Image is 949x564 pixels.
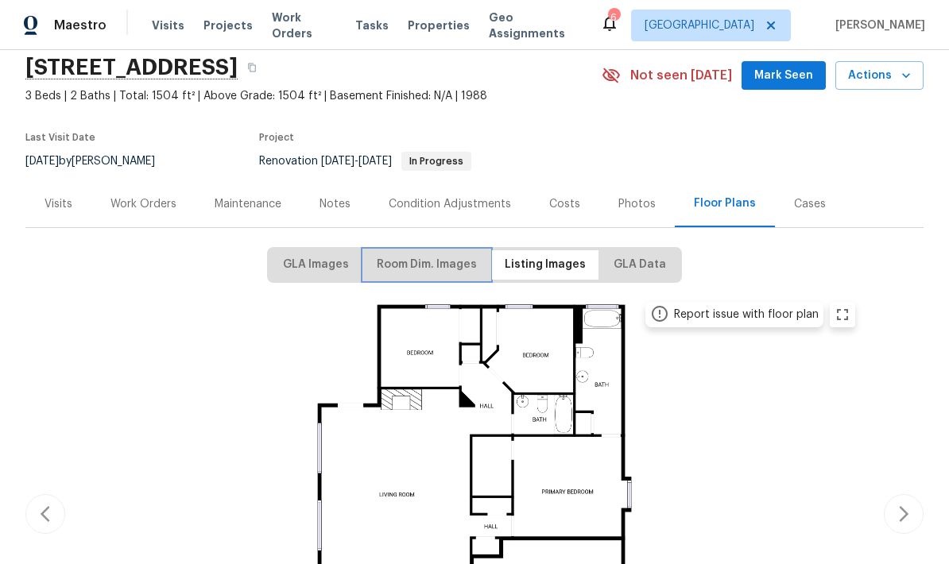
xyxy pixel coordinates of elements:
[259,156,471,167] span: Renovation
[364,250,490,280] button: Room Dim. Images
[848,66,911,86] span: Actions
[754,66,813,86] span: Mark Seen
[215,196,281,212] div: Maintenance
[742,61,826,91] button: Mark Seen
[25,156,59,167] span: [DATE]
[614,255,666,275] span: GLA Data
[54,17,107,33] span: Maestro
[25,133,95,142] span: Last Visit Date
[25,152,174,171] div: by [PERSON_NAME]
[830,302,855,327] button: zoom in
[835,61,924,91] button: Actions
[272,10,336,41] span: Work Orders
[152,17,184,33] span: Visits
[618,196,656,212] div: Photos
[674,307,819,323] div: Report issue with floor plan
[358,156,392,167] span: [DATE]
[377,255,477,275] span: Room Dim. Images
[403,156,470,166] span: In Progress
[355,20,389,31] span: Tasks
[794,196,826,212] div: Cases
[408,17,470,33] span: Properties
[25,88,602,104] span: 3 Beds | 2 Baths | Total: 1504 ft² | Above Grade: 1504 ft² | Basement Finished: N/A | 1988
[505,255,586,275] span: Listing Images
[320,196,351,212] div: Notes
[238,53,266,82] button: Copy Address
[283,255,349,275] span: GLA Images
[549,196,580,212] div: Costs
[321,156,354,167] span: [DATE]
[601,250,679,280] button: GLA Data
[45,196,72,212] div: Visits
[389,196,511,212] div: Condition Adjustments
[829,17,925,33] span: [PERSON_NAME]
[694,195,756,211] div: Floor Plans
[321,156,392,167] span: -
[489,10,581,41] span: Geo Assignments
[259,133,294,142] span: Project
[608,10,619,25] div: 6
[110,196,176,212] div: Work Orders
[645,17,754,33] span: [GEOGRAPHIC_DATA]
[630,68,732,83] span: Not seen [DATE]
[203,17,253,33] span: Projects
[492,250,598,280] button: Listing Images
[270,250,362,280] button: GLA Images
